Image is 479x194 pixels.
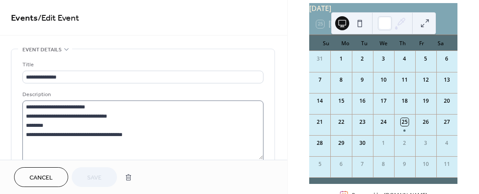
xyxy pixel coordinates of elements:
div: 16 [358,97,366,105]
a: Events [11,10,38,27]
div: 23 [358,118,366,126]
div: 17 [380,97,388,105]
div: 18 [401,97,409,105]
div: We [374,35,393,51]
div: 6 [337,160,345,168]
div: Tu [355,35,374,51]
div: 22 [337,118,345,126]
div: 26 [422,118,430,126]
div: 1 [380,139,388,147]
div: 27 [443,118,451,126]
div: 11 [401,76,409,84]
div: 11 [443,160,451,168]
div: Fr [412,35,431,51]
div: 6 [443,55,451,63]
div: 5 [422,55,430,63]
div: 25 [401,118,409,126]
div: [DATE] [309,3,457,14]
div: 10 [422,160,430,168]
div: 31 [316,55,324,63]
div: 20 [443,97,451,105]
div: 4 [401,55,409,63]
span: Cancel [29,173,53,183]
div: 5 [316,160,324,168]
span: Event details [22,45,62,54]
div: Description [22,90,262,99]
div: 14 [316,97,324,105]
span: / Edit Event [38,10,79,27]
div: Title [22,60,262,69]
div: 7 [316,76,324,84]
div: 3 [380,55,388,63]
button: Cancel [14,167,68,187]
div: 3 [422,139,430,147]
div: 2 [401,139,409,147]
div: Mo [336,35,355,51]
div: Su [316,35,336,51]
div: 19 [422,97,430,105]
div: 21 [316,118,324,126]
div: 15 [337,97,345,105]
div: 12 [422,76,430,84]
div: 13 [443,76,451,84]
div: 24 [380,118,388,126]
div: 8 [337,76,345,84]
div: 4 [443,139,451,147]
div: 2 [358,55,366,63]
div: 8 [380,160,388,168]
div: 9 [401,160,409,168]
div: 10 [380,76,388,84]
div: 7 [358,160,366,168]
div: 29 [337,139,345,147]
div: 30 [358,139,366,147]
div: 1 [337,55,345,63]
div: Sa [431,35,450,51]
div: 9 [358,76,366,84]
div: Th [393,35,412,51]
div: 28 [316,139,324,147]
